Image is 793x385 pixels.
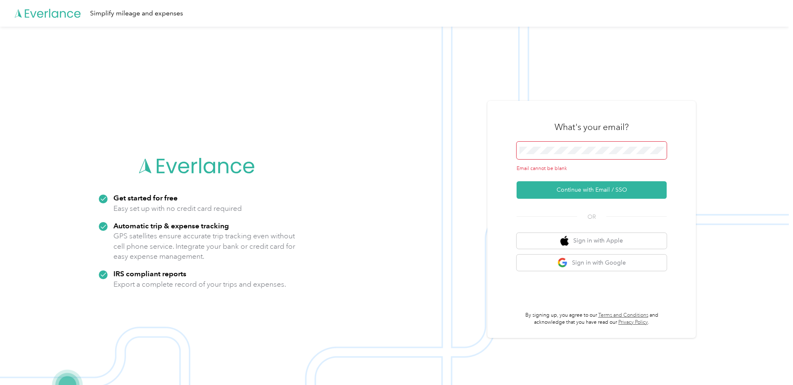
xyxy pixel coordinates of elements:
[113,221,229,230] strong: Automatic trip & expense tracking
[555,121,629,133] h3: What's your email?
[618,319,648,325] a: Privacy Policy
[577,212,606,221] span: OR
[113,203,242,214] p: Easy set up with no credit card required
[113,231,296,262] p: GPS satellites ensure accurate trip tracking even without cell phone service. Integrate your bank...
[90,8,183,19] div: Simplify mileage and expenses
[113,269,186,278] strong: IRS compliant reports
[517,165,667,172] div: Email cannot be blank
[113,279,286,290] p: Export a complete record of your trips and expenses.
[517,255,667,271] button: google logoSign in with Google
[517,181,667,199] button: Continue with Email / SSO
[560,236,569,246] img: apple logo
[113,193,178,202] strong: Get started for free
[557,257,568,268] img: google logo
[598,312,648,318] a: Terms and Conditions
[517,233,667,249] button: apple logoSign in with Apple
[517,312,667,326] p: By signing up, you agree to our and acknowledge that you have read our .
